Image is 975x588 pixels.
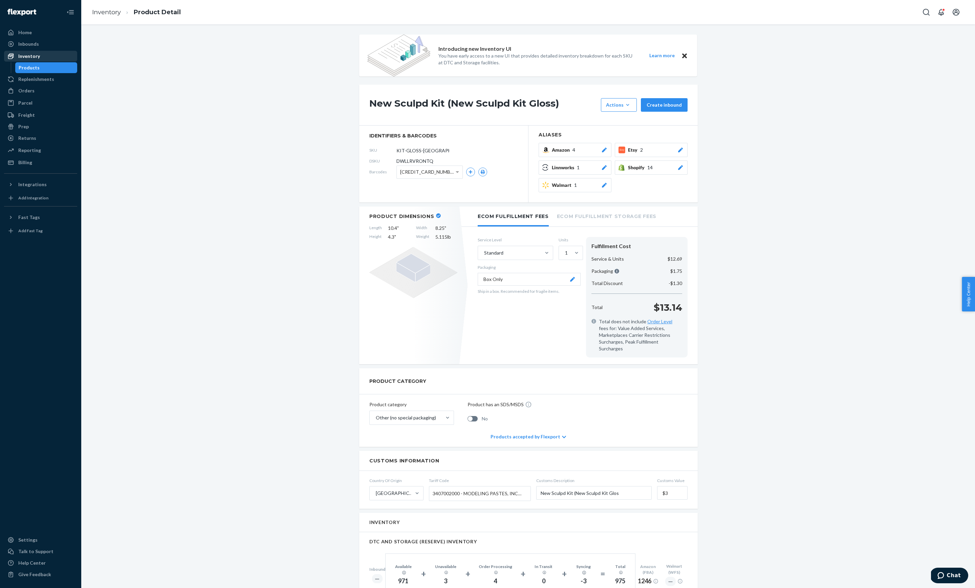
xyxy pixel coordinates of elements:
p: Total [591,304,603,311]
div: Billing [18,159,32,166]
span: Etsy [628,147,640,153]
p: $13.14 [654,301,682,314]
button: Open account menu [949,5,963,19]
div: Inbounds [18,41,39,47]
span: Tariff Code [429,478,531,483]
div: -3 [575,577,592,586]
button: Amazon4 [539,143,611,157]
ol: breadcrumbs [87,2,186,22]
span: 2 [640,147,643,153]
p: Packaging [591,268,619,275]
a: Help Center [4,558,77,568]
h2: DTC AND STORAGE (RESERVE) INVENTORY [369,539,688,544]
h1: New Sculpd Kit (New Sculpd Kit Gloss) [369,98,598,112]
div: 971 [394,577,413,586]
div: Products [19,64,40,71]
span: No [482,415,488,422]
span: Amazon [552,147,572,153]
span: Total does not include fees for: Value Added Services, Marketplaces Carrier Restrictions Surcharg... [599,318,682,352]
div: Total [613,564,627,575]
div: + [562,568,567,580]
span: " [397,225,399,231]
p: $1.75 [670,268,682,275]
img: new-reports-banner-icon.82668bd98b6a51aee86340f2a7b77ae3.png [367,35,430,77]
div: Fulfillment Cost [591,242,682,250]
h2: Product Dimensions [369,213,434,219]
span: Walmart [552,182,574,189]
span: 4 [572,147,575,153]
div: [GEOGRAPHIC_DATA] [376,490,414,497]
p: Service & Units [591,256,624,262]
a: Parcel [4,97,77,108]
a: Product Detail [134,8,181,16]
button: Actions [601,98,637,112]
div: Orders [18,87,35,94]
input: Other (no special packaging) [375,414,376,421]
div: Fast Tags [18,214,40,221]
input: 1 [564,249,565,256]
button: Shopify14 [615,160,688,175]
div: Unavailable [434,564,457,575]
div: + [521,568,525,580]
div: Freight [18,112,35,118]
span: 10.4 [388,225,410,232]
div: 0 [534,577,554,586]
span: 14 [647,164,653,171]
p: Packaging [478,264,581,270]
p: Product category [369,401,454,408]
p: $12.69 [668,256,682,262]
input: Customs Value [657,486,688,500]
div: In Transit [534,564,554,575]
li: Ecom Fulfillment Fees [478,206,549,226]
a: Add Integration [4,193,77,203]
button: Give Feedback [4,569,77,580]
div: Products accepted by Flexport [491,427,566,447]
h2: PRODUCT CATEGORY [369,375,426,387]
iframe: Opens a widget where you can chat to one of our agents [931,568,968,585]
label: Units [559,237,581,243]
input: Standard [483,249,484,256]
div: Amazon (FBA) [635,564,661,575]
p: Ship in a box. Recommended for fragile items. [478,288,581,294]
button: Close [680,51,689,60]
div: 975 [613,577,627,586]
span: SKU [369,147,396,153]
div: Give Feedback [18,571,51,578]
div: 4 [478,577,513,586]
button: Etsy2 [615,143,688,157]
span: 1 [577,164,580,171]
button: Help Center [962,277,975,311]
h2: Customs Information [369,458,688,464]
span: DSKU [369,158,396,164]
a: Reporting [4,145,77,156]
div: Available [394,564,413,575]
a: Orders [4,85,77,96]
button: Open notifications [934,5,948,19]
div: Home [18,29,32,36]
div: Replenishments [18,76,54,83]
button: Box Only [478,273,581,286]
span: 1 [574,182,577,189]
button: Integrations [4,179,77,190]
button: Fast Tags [4,212,77,223]
div: 1246 [635,577,661,586]
span: Linnworks [552,164,577,171]
a: Add Fast Tag [4,225,77,236]
p: Product has an SDS/MSDS [468,401,524,408]
div: + [421,568,426,580]
div: Settings [18,537,38,543]
a: Inventory [92,8,121,16]
div: Syncing [575,564,592,575]
a: Inbounds [4,39,77,49]
h2: Aliases [539,132,688,137]
input: [GEOGRAPHIC_DATA] [375,490,376,497]
span: " [445,225,446,231]
span: Customs Description [536,478,652,483]
a: Billing [4,157,77,168]
p: -$1.30 [669,280,682,287]
div: Standard [484,249,503,256]
a: Inventory [4,51,77,62]
span: Weight [416,234,429,240]
span: Width [416,225,429,232]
